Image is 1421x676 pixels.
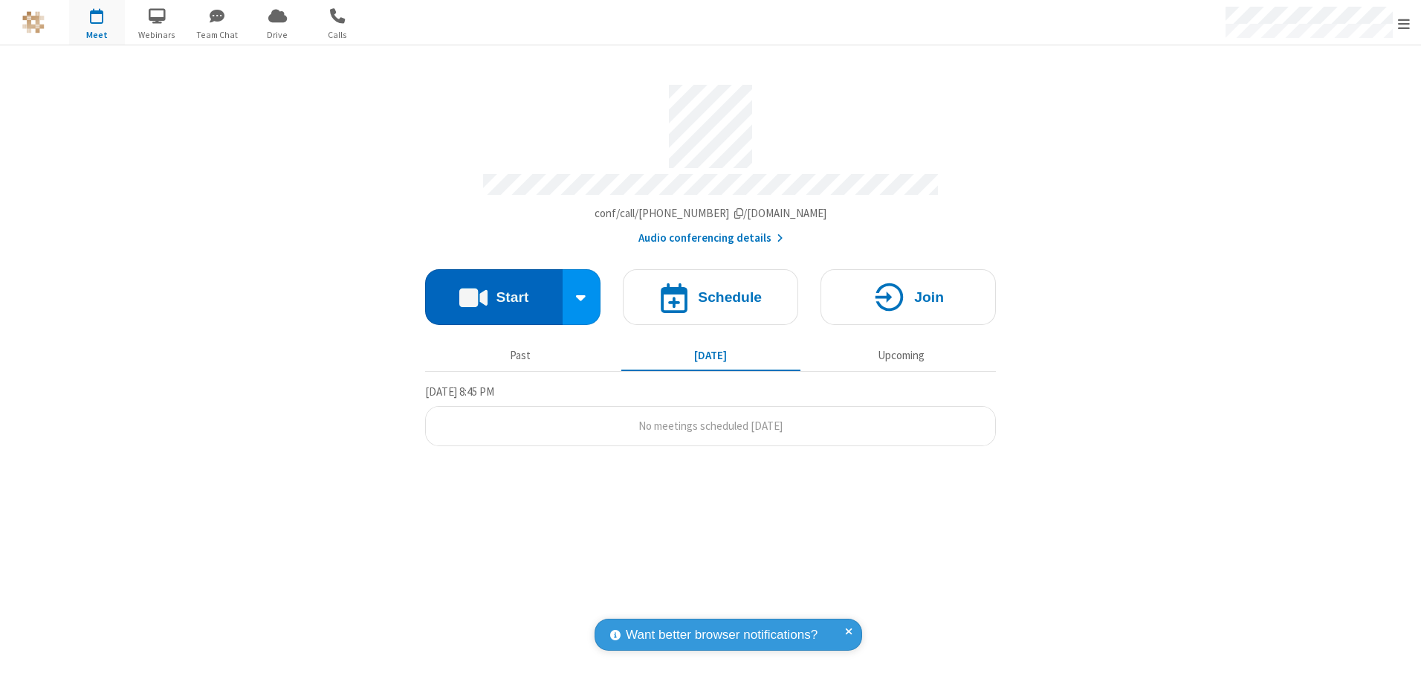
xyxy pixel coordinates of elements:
span: Webinars [129,28,185,42]
button: Schedule [623,269,798,325]
h4: Schedule [698,290,762,304]
section: Account details [425,74,996,247]
h4: Join [914,290,944,304]
h4: Start [496,290,528,304]
button: Past [431,341,610,370]
button: Join [820,269,996,325]
img: QA Selenium DO NOT DELETE OR CHANGE [22,11,45,33]
section: Today's Meetings [425,383,996,447]
button: Start [425,269,563,325]
span: No meetings scheduled [DATE] [638,419,783,433]
div: Start conference options [563,269,601,325]
button: Audio conferencing details [638,230,783,247]
span: Calls [310,28,366,42]
button: Copy my meeting room linkCopy my meeting room link [595,205,827,222]
span: Want better browser notifications? [626,625,818,645]
span: Drive [250,28,305,42]
span: Team Chat [190,28,245,42]
span: [DATE] 8:45 PM [425,384,494,399]
button: Upcoming [812,341,991,370]
span: Copy my meeting room link [595,206,827,220]
button: [DATE] [621,341,800,370]
span: Meet [69,28,125,42]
